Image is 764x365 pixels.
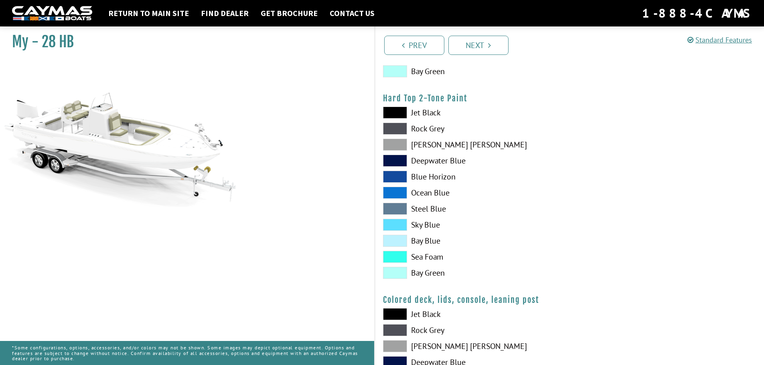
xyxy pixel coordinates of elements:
[383,107,561,119] label: Jet Black
[383,324,561,336] label: Rock Grey
[383,251,561,263] label: Sea Foam
[448,36,509,55] a: Next
[104,8,193,18] a: Return to main site
[383,267,561,279] label: Bay Green
[383,295,756,305] h4: Colored deck, lids, console, leaning post
[383,203,561,215] label: Steel Blue
[12,6,92,21] img: white-logo-c9c8dbefe5ff5ceceb0f0178aa75bf4bb51f6bca0971e226c86eb53dfe498488.png
[257,8,322,18] a: Get Brochure
[384,36,444,55] a: Prev
[687,35,752,44] a: Standard Features
[383,139,561,151] label: [PERSON_NAME] [PERSON_NAME]
[12,341,362,365] p: *Some configurations, options, accessories, and/or colors may not be shown. Some images may depic...
[12,33,354,51] h1: My - 28 HB
[383,187,561,199] label: Ocean Blue
[197,8,253,18] a: Find Dealer
[383,171,561,183] label: Blue Horizon
[642,4,752,22] div: 1-888-4CAYMAS
[383,123,561,135] label: Rock Grey
[383,155,561,167] label: Deepwater Blue
[383,65,561,77] label: Bay Green
[383,235,561,247] label: Bay Blue
[326,8,379,18] a: Contact Us
[383,340,561,352] label: [PERSON_NAME] [PERSON_NAME]
[383,219,561,231] label: Sky Blue
[383,93,756,103] h4: Hard Top 2-Tone Paint
[383,308,561,320] label: Jet Black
